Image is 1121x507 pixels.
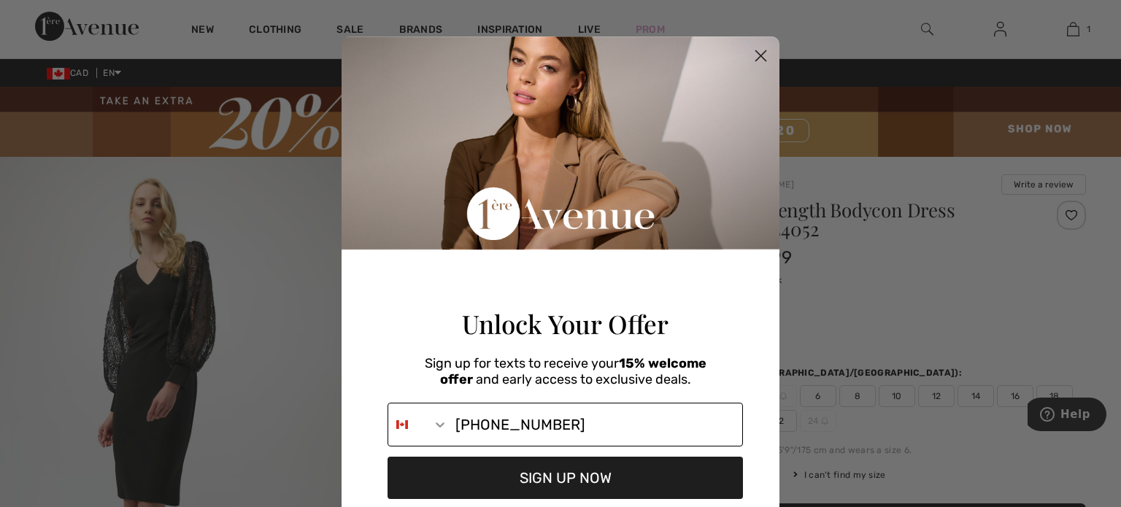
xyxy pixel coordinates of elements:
button: Search Countries [388,403,448,446]
span: 15% welcome offer [440,355,706,387]
span: and early access to exclusive deals. [476,371,691,387]
span: Sign up for texts to receive your [425,355,619,371]
span: Unlock Your Offer [462,306,669,341]
button: SIGN UP NOW [388,457,743,499]
span: Help [33,10,63,23]
input: Phone Number [448,403,742,446]
img: Canada [396,419,408,430]
button: Close dialog [748,43,774,69]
